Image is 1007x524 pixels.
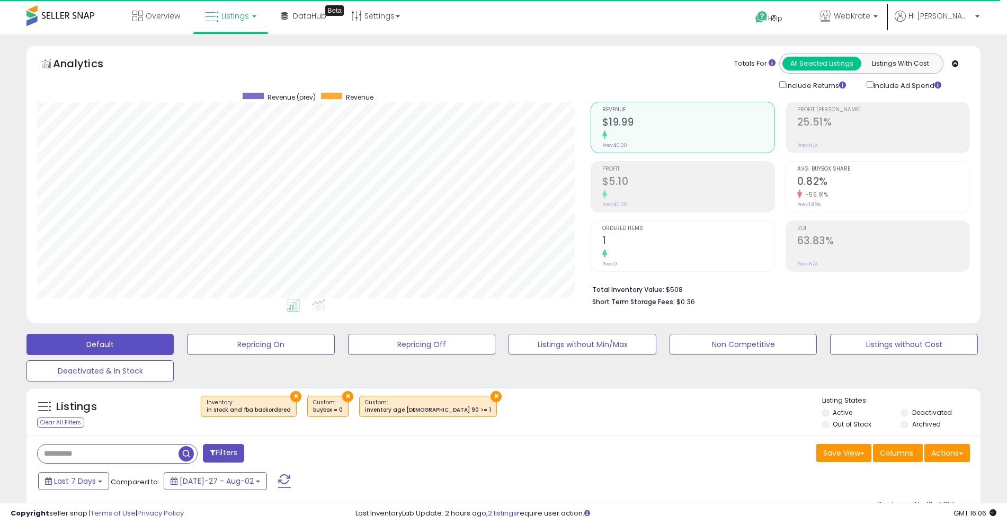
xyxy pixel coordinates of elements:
[342,391,353,402] button: ×
[146,11,180,21] span: Overview
[313,406,343,414] div: buybox = 0
[797,235,969,249] h2: 63.83%
[797,142,818,148] small: Prev: N/A
[602,261,617,267] small: Prev: 0
[797,226,969,232] span: ROI
[602,166,774,172] span: Profit
[509,334,656,355] button: Listings without Min/Max
[602,175,774,190] h2: $5.10
[592,282,962,295] li: $508
[912,420,941,429] label: Archived
[488,508,517,518] a: 2 listings
[26,334,174,355] button: Default
[602,107,774,113] span: Revenue
[26,360,174,381] button: Deactivated & In Stock
[592,285,664,294] b: Total Inventory Value:
[802,191,828,199] small: -55.91%
[830,334,977,355] button: Listings without Cost
[38,472,109,490] button: Last 7 Days
[137,508,184,518] a: Privacy Policy
[782,57,861,70] button: All Selected Listings
[924,444,970,462] button: Actions
[833,408,852,417] label: Active
[268,93,316,102] span: Revenue (prev)
[602,116,774,130] h2: $19.99
[37,418,84,428] div: Clear All Filters
[313,398,343,414] span: Custom:
[797,261,818,267] small: Prev: N/A
[111,477,159,487] span: Compared to:
[676,297,695,307] span: $0.36
[348,334,495,355] button: Repricing Off
[346,93,373,102] span: Revenue
[912,408,952,417] label: Deactivated
[53,56,124,74] h5: Analytics
[365,398,491,414] span: Custom:
[11,508,49,518] strong: Copyright
[895,11,979,34] a: Hi [PERSON_NAME]
[602,226,774,232] span: Ordered Items
[670,334,817,355] button: Non Competitive
[207,398,291,414] span: Inventory :
[325,5,344,16] div: Tooltip anchor
[953,508,996,518] span: 2025-08-10 16:06 GMT
[602,235,774,249] h2: 1
[797,166,969,172] span: Avg. Buybox Share
[91,508,136,518] a: Terms of Use
[602,142,627,148] small: Prev: $0.00
[797,107,969,113] span: Profit [PERSON_NAME]
[859,79,958,91] div: Include Ad Spend
[355,509,996,519] div: Last InventoryLab Update: 2 hours ago, require user action.
[180,476,254,486] span: [DATE]-27 - Aug-02
[592,297,675,306] b: Short Term Storage Fees:
[880,448,913,458] span: Columns
[365,406,491,414] div: inventory age [DEMOGRAPHIC_DATA] 90 >= 1
[833,420,871,429] label: Out of Stock
[755,11,768,24] i: Get Help
[771,79,859,91] div: Include Returns
[602,201,627,208] small: Prev: $0.00
[822,396,981,406] p: Listing States:
[861,57,940,70] button: Listings With Cost
[491,391,502,402] button: ×
[293,11,326,21] span: DataHub
[797,116,969,130] h2: 25.51%
[221,11,249,21] span: Listings
[207,406,291,414] div: in stock and fba backordered
[768,14,782,23] span: Help
[797,201,821,208] small: Prev: 1.86%
[187,334,334,355] button: Repricing On
[54,476,96,486] span: Last 7 Days
[290,391,301,402] button: ×
[164,472,267,490] button: [DATE]-27 - Aug-02
[797,175,969,190] h2: 0.82%
[11,509,184,519] div: seller snap | |
[56,399,97,414] h5: Listings
[908,11,972,21] span: Hi [PERSON_NAME]
[873,444,923,462] button: Columns
[734,59,776,69] div: Totals For
[816,444,871,462] button: Save View
[747,3,803,34] a: Help
[203,444,244,463] button: Filters
[834,11,870,21] span: WebKrate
